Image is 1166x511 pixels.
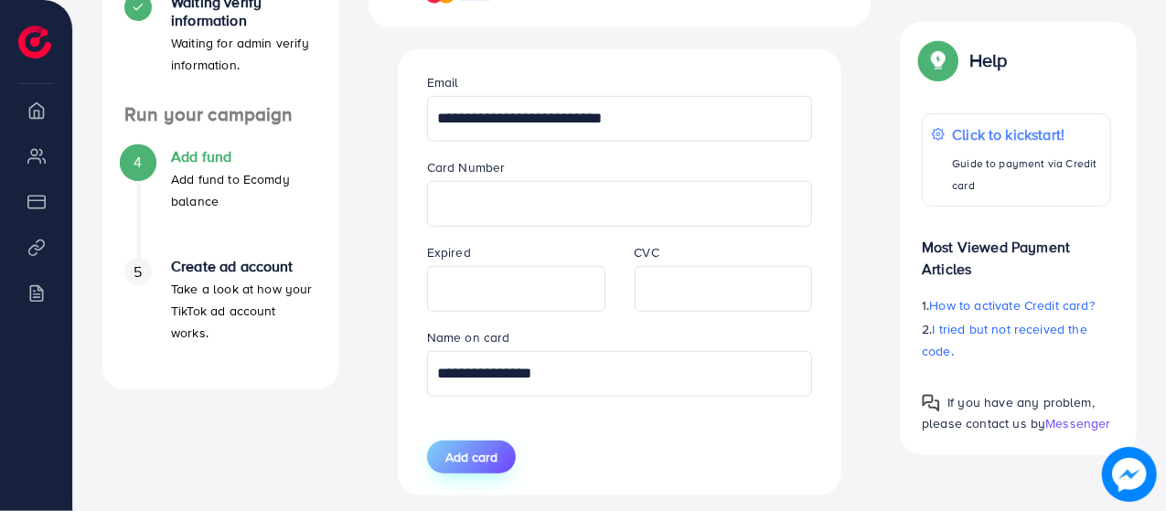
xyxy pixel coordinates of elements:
p: Take a look at how your TikTok ad account works. [171,278,317,344]
p: Waiting for admin verify information. [171,32,317,76]
span: If you have any problem, please contact us by [922,393,1095,432]
p: Most Viewed Payment Articles [922,221,1111,280]
label: Expired [427,243,471,261]
p: Add fund to Ecomdy balance [171,168,317,212]
span: Messenger [1045,414,1110,432]
iframe: Secure CVC input frame [645,269,803,309]
h4: Create ad account [171,258,317,275]
img: image [1102,447,1157,502]
label: Card Number [427,158,506,176]
h4: Run your campaign [102,103,339,126]
span: 4 [134,152,142,173]
label: Email [427,73,459,91]
span: 5 [134,261,142,282]
label: Name on card [427,328,510,346]
li: Add fund [102,148,339,258]
span: Add card [445,448,497,466]
img: Popup guide [922,44,955,77]
span: I tried but not received the code. [922,320,1087,360]
p: 2. [922,318,1111,362]
img: Popup guide [922,394,940,412]
p: Help [969,49,1008,71]
p: Guide to payment via Credit card [952,153,1101,197]
p: Click to kickstart! [952,123,1101,145]
img: logo [18,26,51,59]
label: CVC [635,243,659,261]
button: Add card [427,441,516,474]
span: How to activate Credit card? [930,296,1095,314]
iframe: Secure card number input frame [437,184,803,224]
iframe: Secure expiration date input frame [437,269,595,309]
h4: Add fund [171,148,317,165]
p: 1. [922,294,1111,316]
li: Create ad account [102,258,339,367]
